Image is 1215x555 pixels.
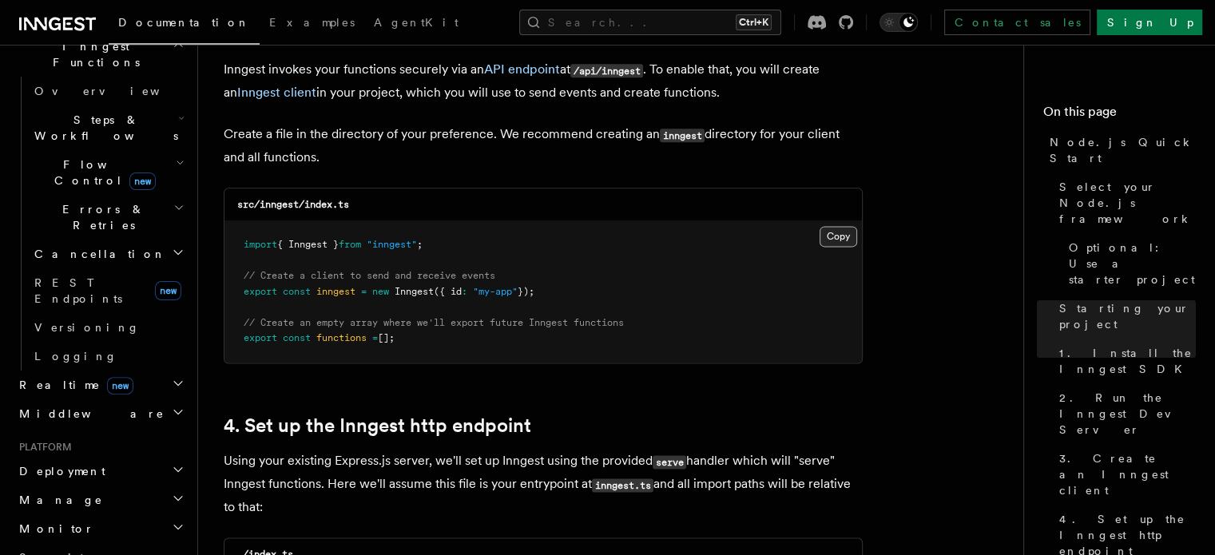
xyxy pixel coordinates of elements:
a: Examples [260,5,364,43]
span: Realtime [13,377,133,393]
span: Platform [13,441,72,454]
span: = [361,286,367,297]
span: from [339,239,361,250]
span: "my-app" [473,286,518,297]
span: new [155,281,181,300]
span: }); [518,286,534,297]
span: // Create a client to send and receive events [244,270,495,281]
span: inngest [316,286,355,297]
button: Toggle dark mode [879,13,918,32]
span: REST Endpoints [34,276,122,305]
span: Errors & Retries [28,201,173,233]
span: Flow Control [28,157,176,188]
span: Inngest Functions [13,38,173,70]
span: Manage [13,492,103,508]
div: Inngest Functions [13,77,188,371]
a: Starting your project [1053,294,1196,339]
button: Copy [820,226,857,247]
a: Optional: Use a starter project [1062,233,1196,294]
button: Monitor [13,514,188,543]
button: Search...Ctrl+K [519,10,781,35]
span: Middleware [13,406,165,422]
p: Inngest invokes your functions securely via an at . To enable that, you will create an in your pr... [224,58,863,104]
button: Deployment [13,457,188,486]
span: Deployment [13,463,105,479]
span: import [244,239,277,250]
button: Cancellation [28,240,188,268]
a: 2. Run the Inngest Dev Server [1053,383,1196,444]
code: /api/inngest [570,64,643,77]
a: Overview [28,77,188,105]
span: ; [417,239,423,250]
span: Inngest [395,286,434,297]
span: Overview [34,85,199,97]
code: serve [653,455,686,469]
span: 1. Install the Inngest SDK [1059,345,1196,377]
span: Starting your project [1059,300,1196,332]
span: Versioning [34,321,140,334]
span: Steps & Workflows [28,112,178,144]
a: Logging [28,342,188,371]
span: Optional: Use a starter project [1069,240,1196,287]
span: = [372,332,378,343]
span: Node.js Quick Start [1050,134,1196,166]
span: new [107,377,133,394]
span: functions [316,332,367,343]
span: AgentKit [374,16,459,29]
span: Select your Node.js framework [1059,179,1196,227]
span: export [244,332,277,343]
a: Versioning [28,313,188,342]
button: Errors & Retries [28,195,188,240]
span: []; [378,332,395,343]
a: Documentation [109,5,260,45]
p: Using your existing Express.js server, we'll set up Inngest using the provided handler which will... [224,450,863,518]
span: const [283,286,311,297]
span: export [244,286,277,297]
a: Node.js Quick Start [1043,128,1196,172]
span: Documentation [118,16,250,29]
a: Contact sales [944,10,1090,35]
span: Cancellation [28,246,166,262]
kbd: Ctrl+K [736,14,772,30]
button: Inngest Functions [13,32,188,77]
span: : [462,286,467,297]
button: Manage [13,486,188,514]
span: new [129,172,156,190]
a: AgentKit [364,5,468,43]
p: Create a file in the directory of your preference. We recommend creating an directory for your cl... [224,123,863,168]
span: // Create an empty array where we'll export future Inngest functions [244,317,624,328]
a: Sign Up [1097,10,1202,35]
span: Monitor [13,521,94,537]
a: Inngest client [237,85,316,100]
a: 1. Install the Inngest SDK [1053,339,1196,383]
code: inngest.ts [592,478,653,492]
button: Flow Controlnew [28,150,188,195]
span: const [283,332,311,343]
button: Realtimenew [13,371,188,399]
a: 4. Set up the Inngest http endpoint [224,414,531,437]
a: API endpoint [484,61,560,77]
a: REST Endpointsnew [28,268,188,313]
span: new [372,286,389,297]
span: { Inngest } [277,239,339,250]
span: 3. Create an Inngest client [1059,450,1196,498]
button: Middleware [13,399,188,428]
h4: On this page [1043,102,1196,128]
a: 3. Create an Inngest client [1053,444,1196,505]
span: "inngest" [367,239,417,250]
span: Logging [34,350,117,363]
code: src/inngest/index.ts [237,199,349,210]
span: Examples [269,16,355,29]
span: ({ id [434,286,462,297]
span: 2. Run the Inngest Dev Server [1059,390,1196,438]
a: Select your Node.js framework [1053,172,1196,233]
button: Steps & Workflows [28,105,188,150]
code: inngest [660,129,705,142]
